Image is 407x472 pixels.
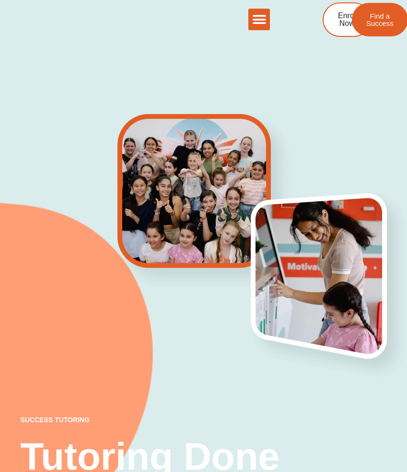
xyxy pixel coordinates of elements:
span: Enrol Now [338,12,356,27]
a: Enrol Now [323,2,371,37]
span: Find a Success [366,12,394,27]
p: success tutoring [20,416,386,423]
div: Menu Toggle [248,9,270,30]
